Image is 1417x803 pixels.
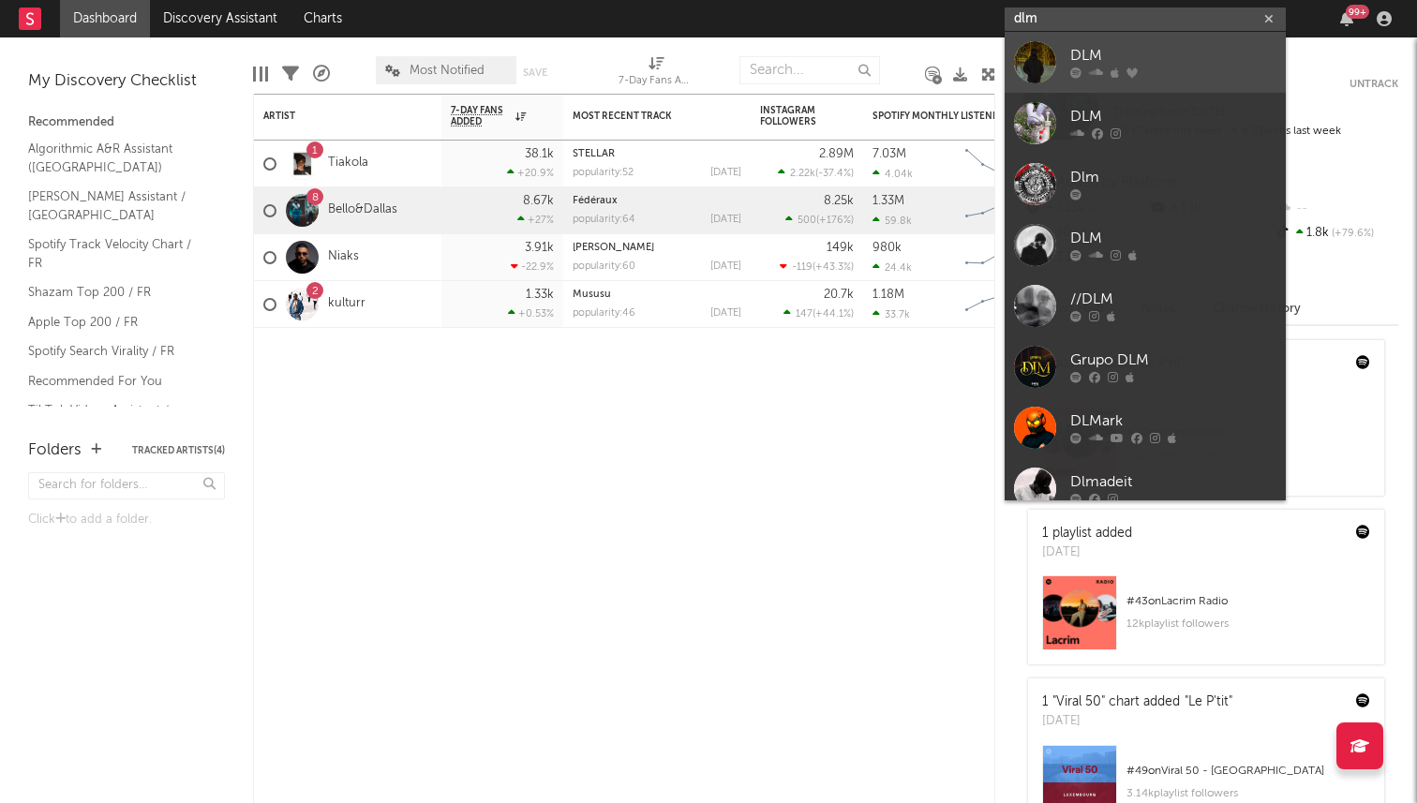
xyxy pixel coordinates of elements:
[313,47,330,101] div: A&R Pipeline
[873,308,910,320] div: 33.7k
[957,141,1041,187] svg: Chart title
[739,56,880,84] input: Search...
[1005,154,1286,215] a: Dlm
[28,472,225,499] input: Search for folders...
[28,439,82,462] div: Folders
[1028,575,1384,664] a: #43onLacrim Radio12kplaylist followers
[957,281,1041,328] svg: Chart title
[760,105,826,127] div: Instagram Followers
[873,242,902,254] div: 980k
[526,289,554,301] div: 1.33k
[28,509,225,531] div: Click to add a folder.
[132,446,225,455] button: Tracked Artists(4)
[573,261,635,272] div: popularity: 60
[1042,524,1137,543] div: 1 playlist added
[28,371,206,392] a: Recommended For You
[1274,221,1398,245] div: 1.8k
[824,289,854,301] div: 20.7k
[511,260,554,273] div: -22.9 %
[1005,93,1286,154] a: DLM
[28,186,206,225] a: [PERSON_NAME] Assistant / [GEOGRAPHIC_DATA]
[1042,712,1232,731] div: [DATE]
[619,47,694,101] div: 7-Day Fans Added (7-Day Fans Added)
[815,309,851,320] span: +44.1 %
[253,47,268,101] div: Edit Columns
[798,216,816,226] span: 500
[508,307,554,320] div: +0.53 %
[28,282,206,303] a: Shazam Top 200 / FR
[573,149,615,159] a: STELLAR
[1070,349,1276,372] div: Grupo DLM
[710,168,741,178] div: [DATE]
[1005,336,1286,397] a: Grupo DLM
[573,243,654,253] a: [PERSON_NAME]
[28,234,206,273] a: Spotify Track Velocity Chart / FR
[523,67,547,78] button: Save
[780,260,854,273] div: ( )
[517,214,554,226] div: +27 %
[28,70,225,93] div: My Discovery Checklist
[1070,106,1276,128] div: DLM
[873,148,906,160] div: 7.03M
[328,296,365,312] a: kulturr
[957,187,1041,234] svg: Chart title
[328,249,359,265] a: Niaks
[790,169,815,179] span: 2.22k
[573,149,741,159] div: STELLAR
[1185,695,1232,708] a: "Le P'tit"
[28,341,206,362] a: Spotify Search Virality / FR
[1340,11,1353,26] button: 99+
[1350,75,1398,94] button: Untrack
[873,111,1013,122] div: Spotify Monthly Listeners
[819,216,851,226] span: +176 %
[710,215,741,225] div: [DATE]
[28,400,206,439] a: TikTok Videos Assistant / [GEOGRAPHIC_DATA]
[525,242,554,254] div: 3.91k
[783,307,854,320] div: ( )
[573,196,741,206] div: Fédéraux
[710,308,741,319] div: [DATE]
[1005,215,1286,275] a: DLM
[815,262,851,273] span: +43.3 %
[873,195,904,207] div: 1.33M
[328,156,368,171] a: Tiakola
[1126,613,1370,635] div: 12k playlist followers
[573,168,634,178] div: popularity: 52
[282,47,299,101] div: Filters
[819,148,854,160] div: 2.89M
[792,262,813,273] span: -119
[1005,275,1286,336] a: //DLM
[1070,410,1276,433] div: DLMark
[1126,590,1370,613] div: # 43 on Lacrim Radio
[28,312,206,333] a: Apple Top 200 / FR
[1042,692,1232,712] div: 1 "Viral 50" chart added
[507,167,554,179] div: +20.9 %
[785,214,854,226] div: ( )
[1005,7,1286,31] input: Search for artists
[873,168,913,180] div: 4.04k
[1070,167,1276,189] div: Dlm
[410,65,485,77] span: Most Notified
[573,243,741,253] div: RIHANNA
[328,202,397,218] a: Bello&Dallas
[451,105,511,127] span: 7-Day Fans Added
[28,112,225,134] div: Recommended
[824,195,854,207] div: 8.25k
[1005,32,1286,93] a: DLM
[1070,228,1276,250] div: DLM
[525,148,554,160] div: 38.1k
[1329,229,1374,239] span: +79.6 %
[573,290,611,300] a: Mususu
[818,169,851,179] span: -37.4 %
[796,309,813,320] span: 147
[1042,543,1137,562] div: [DATE]
[573,290,741,300] div: Mususu
[28,139,206,177] a: Algorithmic A&R Assistant ([GEOGRAPHIC_DATA])
[573,111,713,122] div: Most Recent Track
[827,242,854,254] div: 149k
[263,111,404,122] div: Artist
[1126,760,1370,782] div: # 49 on Viral 50 - [GEOGRAPHIC_DATA]
[957,234,1041,281] svg: Chart title
[1005,458,1286,519] a: Dlmadeit
[873,261,912,274] div: 24.4k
